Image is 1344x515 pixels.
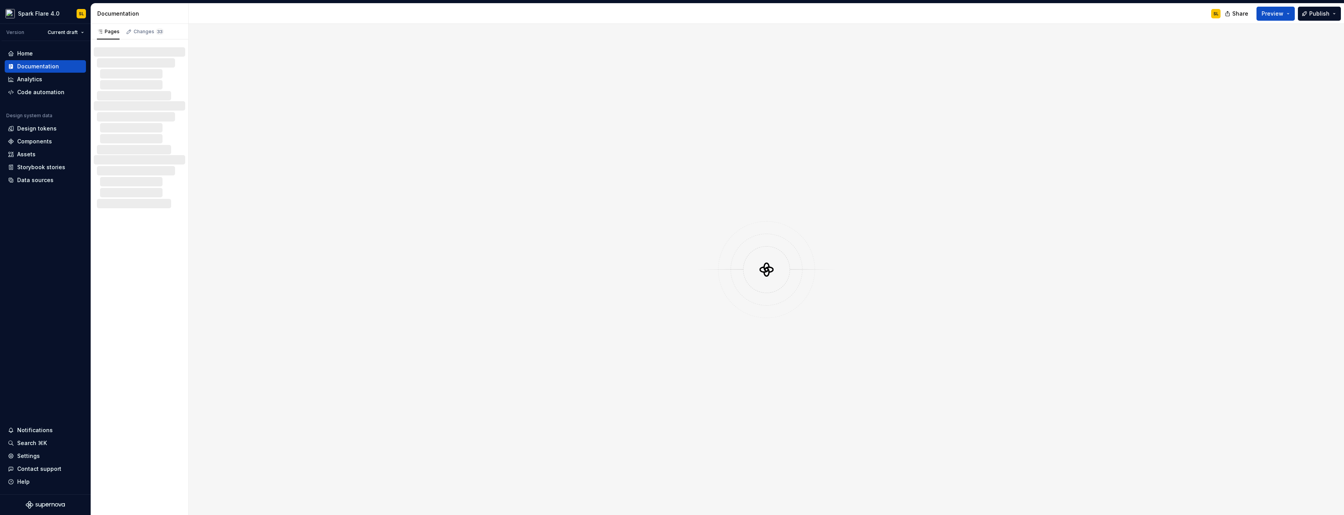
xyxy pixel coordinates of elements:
[17,439,47,447] div: Search ⌘K
[5,47,86,60] a: Home
[17,50,33,57] div: Home
[134,29,164,35] div: Changes
[26,501,65,509] svg: Supernova Logo
[1214,11,1219,17] div: SL
[5,9,15,18] img: d6852e8b-7cd7-4438-8c0d-f5a8efe2c281.png
[17,75,42,83] div: Analytics
[17,478,30,486] div: Help
[5,135,86,148] a: Components
[97,29,120,35] div: Pages
[5,476,86,488] button: Help
[1221,7,1253,21] button: Share
[5,86,86,98] a: Code automation
[18,10,59,18] div: Spark Flare 4.0
[5,161,86,173] a: Storybook stories
[5,148,86,161] a: Assets
[2,5,89,22] button: Spark Flare 4.0SL
[17,125,57,132] div: Design tokens
[1298,7,1341,21] button: Publish
[1262,10,1283,18] span: Preview
[1232,10,1248,18] span: Share
[79,11,84,17] div: SL
[5,122,86,135] a: Design tokens
[17,88,64,96] div: Code automation
[17,163,65,171] div: Storybook stories
[6,113,52,119] div: Design system data
[17,176,54,184] div: Data sources
[5,437,86,449] button: Search ⌘K
[17,465,61,473] div: Contact support
[44,27,88,38] button: Current draft
[97,10,185,18] div: Documentation
[17,426,53,434] div: Notifications
[48,29,78,36] span: Current draft
[17,452,40,460] div: Settings
[5,60,86,73] a: Documentation
[5,174,86,186] a: Data sources
[156,29,164,35] span: 33
[5,73,86,86] a: Analytics
[17,150,36,158] div: Assets
[17,63,59,70] div: Documentation
[5,450,86,462] a: Settings
[17,138,52,145] div: Components
[5,463,86,475] button: Contact support
[5,424,86,436] button: Notifications
[6,29,24,36] div: Version
[1256,7,1295,21] button: Preview
[1309,10,1330,18] span: Publish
